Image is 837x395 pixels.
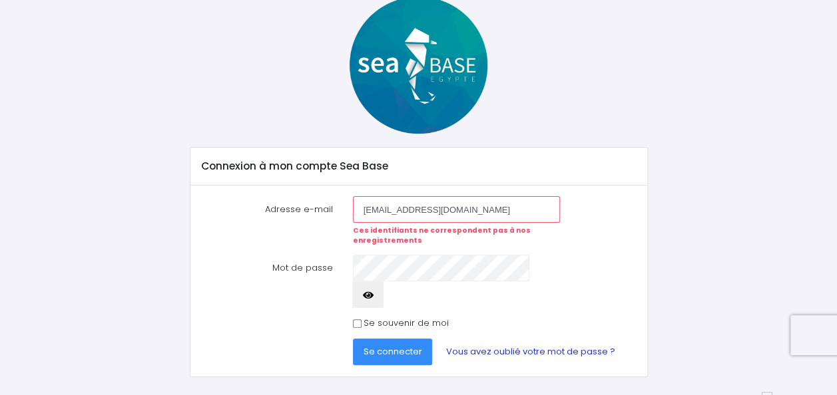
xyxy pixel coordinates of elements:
button: Se connecter [353,338,433,365]
label: Adresse e-mail [191,196,343,246]
label: Mot de passe [191,255,343,309]
a: Vous avez oublié votre mot de passe ? [435,338,625,365]
div: Connexion à mon compte Sea Base [190,148,647,185]
strong: Ces identifiants ne correspondent pas à nos enregistrements [353,225,531,246]
span: Se connecter [364,345,422,358]
label: Se souvenir de moi [364,317,449,330]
